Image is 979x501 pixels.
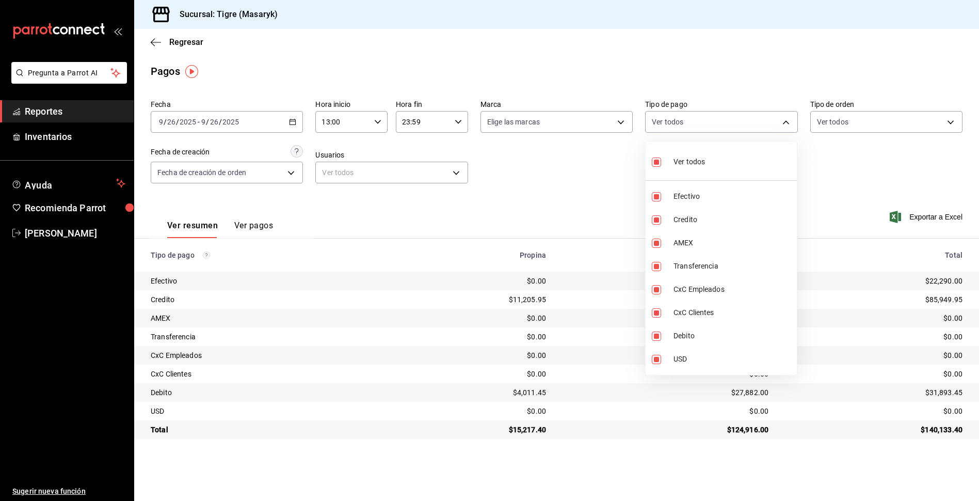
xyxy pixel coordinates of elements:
[673,214,793,225] span: Credito
[673,191,793,202] span: Efectivo
[673,261,793,272] span: Transferencia
[673,354,793,365] span: USD
[673,156,705,167] span: Ver todos
[673,331,793,341] span: Debito
[673,307,793,318] span: CxC Clientes
[185,65,198,78] img: Tooltip marker
[673,284,793,295] span: CxC Empleados
[673,238,793,248] span: AMEX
